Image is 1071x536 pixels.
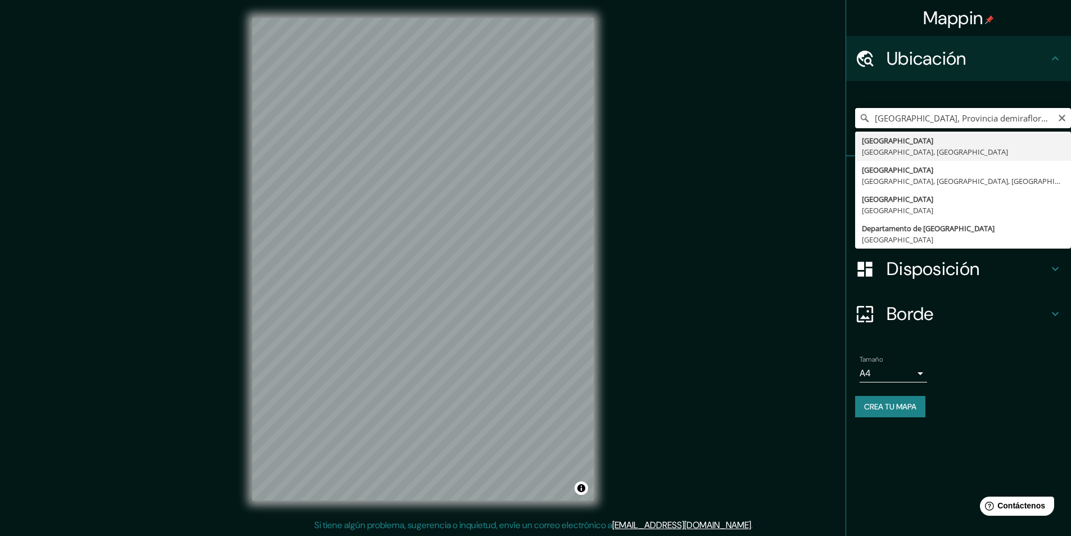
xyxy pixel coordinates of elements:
font: Disposición [887,257,979,281]
font: Crea tu mapa [864,402,916,412]
font: [GEOGRAPHIC_DATA] [862,235,933,245]
button: Claro [1058,112,1067,123]
img: pin-icon.png [985,15,994,24]
div: Ubicación [846,36,1071,81]
div: Estilo [846,201,1071,246]
div: Disposición [846,246,1071,291]
font: A4 [860,367,871,379]
button: Crea tu mapa [855,396,925,417]
font: . [753,519,754,531]
font: . [754,519,757,531]
button: Activar o desactivar atribución [575,481,588,495]
font: Si tiene algún problema, sugerencia o inquietud, envíe un correo electrónico a [314,519,612,531]
font: [GEOGRAPHIC_DATA], [GEOGRAPHIC_DATA] [862,147,1008,157]
font: Ubicación [887,47,966,70]
font: Departamento de [GEOGRAPHIC_DATA] [862,223,995,233]
font: Mappin [923,6,983,30]
font: . [751,519,753,531]
font: [GEOGRAPHIC_DATA] [862,194,933,204]
iframe: Lanzador de widgets de ayuda [971,492,1059,524]
font: Tamaño [860,355,883,364]
div: Patas [846,156,1071,201]
input: Elige tu ciudad o zona [855,108,1071,128]
canvas: Mapa [252,18,594,501]
font: [GEOGRAPHIC_DATA] [862,205,933,215]
font: Borde [887,302,934,326]
font: [GEOGRAPHIC_DATA] [862,136,933,146]
div: Borde [846,291,1071,336]
a: [EMAIL_ADDRESS][DOMAIN_NAME] [612,519,751,531]
div: A4 [860,364,927,382]
font: [GEOGRAPHIC_DATA] [862,165,933,175]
